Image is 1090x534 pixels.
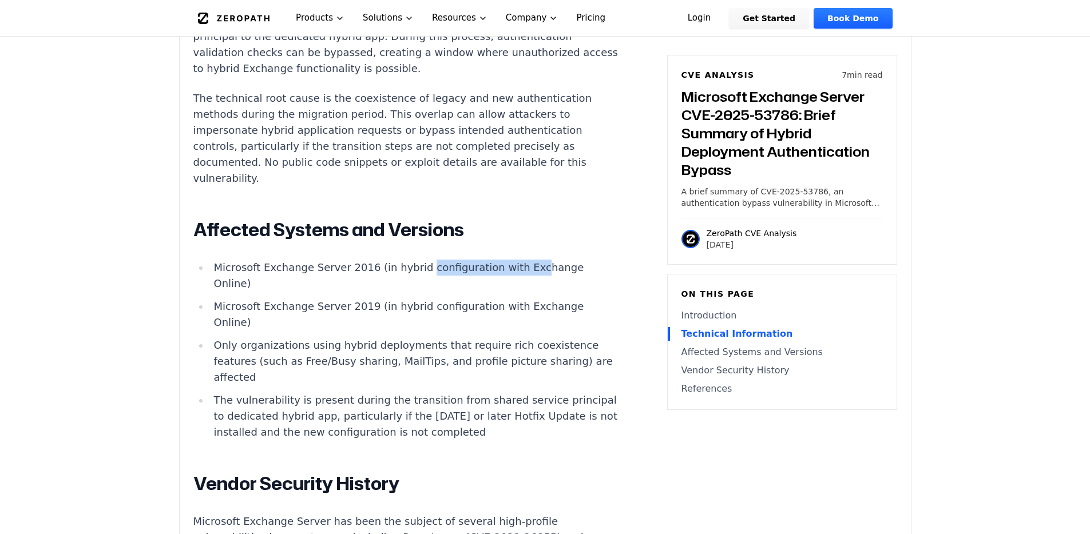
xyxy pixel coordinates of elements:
[707,228,797,239] p: ZeroPath CVE Analysis
[681,288,883,300] h6: On this page
[193,90,619,186] p: The technical root cause is the coexistence of legacy and new authentication methods during the m...
[674,8,725,29] a: Login
[681,69,755,81] h6: CVE Analysis
[729,8,809,29] a: Get Started
[209,392,619,440] li: The vulnerability is present during the transition from shared service principal to dedicated hyb...
[193,218,619,241] h2: Affected Systems and Versions
[707,239,797,250] p: [DATE]
[681,186,883,209] p: A brief summary of CVE-2025-53786, an authentication bypass vulnerability in Microsoft Exchange S...
[209,260,619,292] li: Microsoft Exchange Server 2016 (in hybrid configuration with Exchange Online)
[681,327,883,341] a: Technical Information
[681,230,700,248] img: ZeroPath CVE Analysis
[193,472,619,495] h2: Vendor Security History
[209,337,619,385] li: Only organizations using hybrid deployments that require rich coexistence features (such as Free/...
[814,8,892,29] a: Book Demo
[681,309,883,322] a: Introduction
[681,382,883,396] a: References
[681,364,883,377] a: Vendor Security History
[842,69,882,81] p: 7 min read
[681,87,883,179] h3: Microsoft Exchange Server CVE-2025-53786: Brief Summary of Hybrid Deployment Authentication Bypass
[209,298,619,330] li: Microsoft Exchange Server 2019 (in hybrid configuration with Exchange Online)
[681,345,883,359] a: Affected Systems and Versions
